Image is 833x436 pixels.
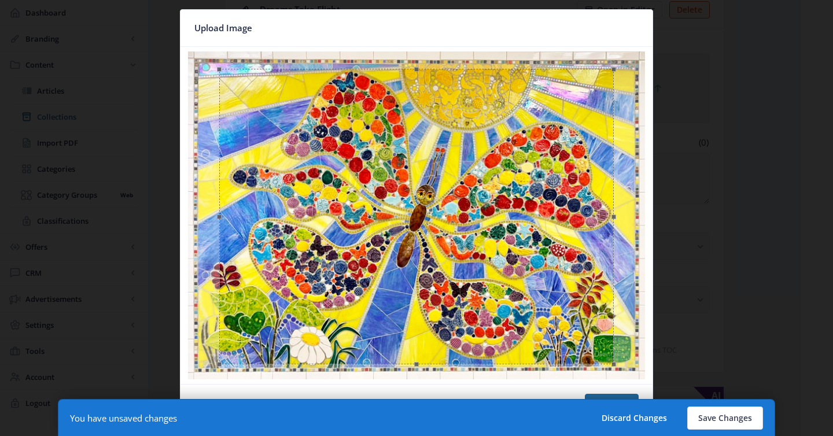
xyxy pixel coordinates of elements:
button: Confirm [585,394,639,417]
span: Upload Image [194,19,252,37]
div: You have unsaved changes [70,412,177,424]
button: Cancel [194,394,242,417]
button: Discard Changes [591,407,678,430]
button: Save Changes [687,407,763,430]
img: Z [188,51,645,379]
